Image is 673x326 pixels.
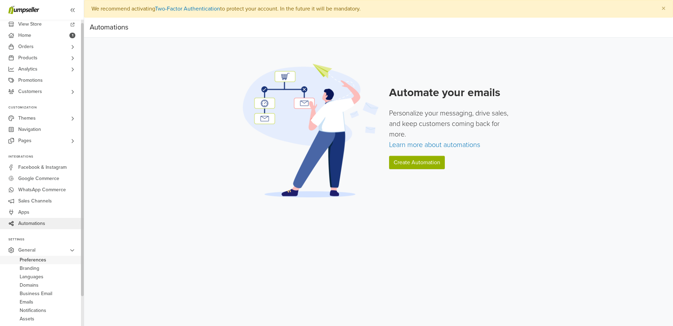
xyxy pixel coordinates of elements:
[18,173,59,184] span: Google Commerce
[20,306,46,315] span: Notifications
[8,238,84,242] p: Settings
[18,245,35,256] span: General
[18,30,31,41] span: Home
[389,141,480,149] a: Learn more about automations
[20,281,39,290] span: Domains
[18,52,38,64] span: Products
[20,298,33,306] span: Emails
[20,273,43,281] span: Languages
[8,106,84,110] p: Customization
[18,162,67,173] span: Facebook & Instagram
[18,113,36,124] span: Themes
[20,256,46,264] span: Preferences
[20,264,39,273] span: Branding
[18,19,42,30] span: View Store
[389,86,517,99] h2: Automate your emails
[69,33,75,38] span: 1
[18,184,66,195] span: WhatsApp Commerce
[18,86,42,97] span: Customers
[18,124,41,135] span: Navigation
[240,63,381,198] img: Automation
[18,64,38,75] span: Analytics
[18,75,43,86] span: Promotions
[661,4,666,14] span: ×
[389,108,517,150] p: Personalize your messaging, drive sales, and keep customers coming back for more.
[20,290,52,298] span: Business Email
[20,315,34,323] span: Assets
[18,218,45,229] span: Automations
[654,0,673,17] button: Close
[389,156,445,169] a: Create Automation
[90,20,128,34] div: Automations
[18,135,32,146] span: Pages
[8,155,84,159] p: Integrations
[18,41,34,52] span: Orders
[18,195,52,207] span: Sales Channels
[155,5,220,12] a: Two-Factor Authentication
[18,207,29,218] span: Apps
